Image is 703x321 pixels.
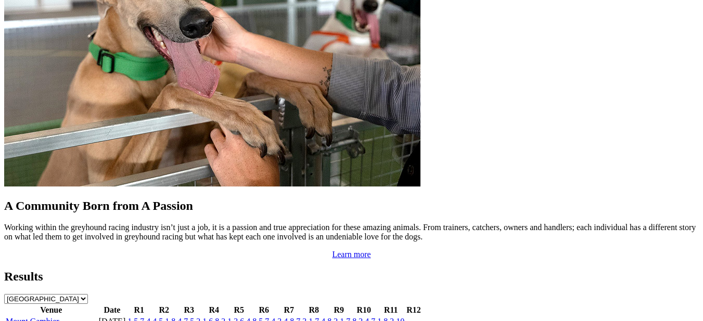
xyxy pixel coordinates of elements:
[5,305,97,315] th: Venue
[332,250,370,259] a: Learn more
[277,305,301,315] th: R7
[177,305,201,315] th: R3
[302,305,326,315] th: R8
[4,223,699,242] p: Working within the greyhound racing industry isn’t just a job, it is a passion and true appreciat...
[4,270,699,284] h2: Results
[202,305,226,315] th: R4
[127,305,151,315] th: R1
[98,305,126,315] th: Date
[327,305,351,315] th: R9
[252,305,276,315] th: R6
[406,305,421,315] th: R12
[152,305,176,315] th: R2
[227,305,251,315] th: R5
[377,305,405,315] th: R11
[4,199,699,213] h2: A Community Born from A Passion
[352,305,376,315] th: R10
